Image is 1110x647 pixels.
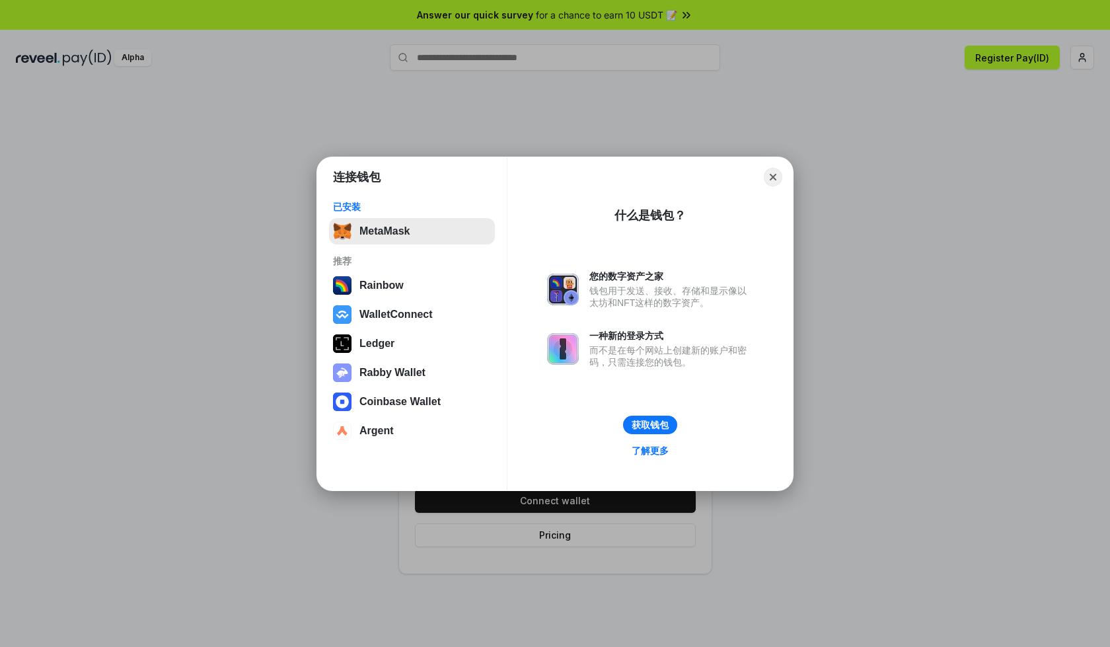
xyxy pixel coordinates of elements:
[623,416,677,434] button: 获取钱包
[589,285,753,309] div: 钱包用于发送、接收、存储和显示像以太坊和NFT这样的数字资产。
[333,276,351,295] img: svg+xml,%3Csvg%20width%3D%22120%22%20height%3D%22120%22%20viewBox%3D%220%200%20120%20120%22%20fil...
[359,225,410,237] div: MetaMask
[329,272,495,299] button: Rainbow
[329,301,495,328] button: WalletConnect
[359,425,394,437] div: Argent
[333,422,351,440] img: svg+xml,%3Csvg%20width%3D%2228%22%20height%3D%2228%22%20viewBox%3D%220%200%2028%2028%22%20fill%3D...
[764,168,782,186] button: Close
[333,169,381,185] h1: 连接钱包
[359,280,404,291] div: Rainbow
[333,201,491,213] div: 已安装
[333,393,351,411] img: svg+xml,%3Csvg%20width%3D%2228%22%20height%3D%2228%22%20viewBox%3D%220%200%2028%2028%22%20fill%3D...
[547,274,579,305] img: svg+xml,%3Csvg%20xmlns%3D%22http%3A%2F%2Fwww.w3.org%2F2000%2Fsvg%22%20fill%3D%22none%22%20viewBox...
[359,338,394,350] div: Ledger
[359,367,425,379] div: Rabby Wallet
[614,208,686,223] div: 什么是钱包？
[359,396,441,408] div: Coinbase Wallet
[333,363,351,382] img: svg+xml,%3Csvg%20xmlns%3D%22http%3A%2F%2Fwww.w3.org%2F2000%2Fsvg%22%20fill%3D%22none%22%20viewBox...
[333,255,491,267] div: 推荐
[624,442,677,459] a: 了解更多
[329,330,495,357] button: Ledger
[589,270,753,282] div: 您的数字资产之家
[333,334,351,353] img: svg+xml,%3Csvg%20xmlns%3D%22http%3A%2F%2Fwww.w3.org%2F2000%2Fsvg%22%20width%3D%2228%22%20height%3...
[329,418,495,444] button: Argent
[632,419,669,431] div: 获取钱包
[329,218,495,245] button: MetaMask
[329,389,495,415] button: Coinbase Wallet
[632,445,669,457] div: 了解更多
[333,222,351,241] img: svg+xml,%3Csvg%20fill%3D%22none%22%20height%3D%2233%22%20viewBox%3D%220%200%2035%2033%22%20width%...
[589,344,753,368] div: 而不是在每个网站上创建新的账户和密码，只需连接您的钱包。
[547,333,579,365] img: svg+xml,%3Csvg%20xmlns%3D%22http%3A%2F%2Fwww.w3.org%2F2000%2Fsvg%22%20fill%3D%22none%22%20viewBox...
[359,309,433,321] div: WalletConnect
[329,360,495,386] button: Rabby Wallet
[333,305,351,324] img: svg+xml,%3Csvg%20width%3D%2228%22%20height%3D%2228%22%20viewBox%3D%220%200%2028%2028%22%20fill%3D...
[589,330,753,342] div: 一种新的登录方式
